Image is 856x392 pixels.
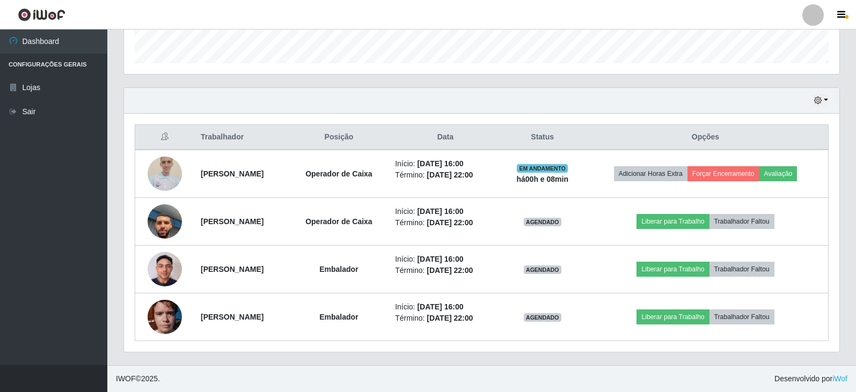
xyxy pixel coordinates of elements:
time: [DATE] 16:00 [417,207,463,216]
time: [DATE] 22:00 [427,171,473,179]
button: Avaliação [759,166,797,181]
strong: [PERSON_NAME] [201,169,264,178]
strong: [PERSON_NAME] [201,265,264,273]
th: Data [389,125,502,150]
img: 1752607957253.jpeg [148,191,182,252]
strong: [PERSON_NAME] [201,313,264,321]
strong: Embalador [319,265,358,273]
img: CoreUI Logo [18,8,65,21]
strong: há 00 h e 08 min [516,175,568,183]
th: Opções [583,125,829,150]
span: AGENDADO [524,265,561,274]
th: Status [502,125,583,150]
li: Início: [395,254,495,265]
button: Trabalhador Faltou [709,214,774,229]
img: 1754834692100.jpeg [148,246,182,292]
time: [DATE] 22:00 [427,218,473,227]
button: Forçar Encerramento [687,166,759,181]
span: Desenvolvido por [774,373,847,384]
th: Trabalhador [194,125,289,150]
li: Término: [395,217,495,228]
strong: Operador de Caixa [305,169,372,178]
button: Trabalhador Faltou [709,309,774,324]
time: [DATE] 16:00 [417,159,463,168]
li: Término: [395,169,495,181]
img: 1672088363054.jpeg [148,151,182,197]
button: Liberar para Trabalho [636,309,709,324]
th: Posição [289,125,389,150]
img: 1754441632912.jpeg [148,294,182,339]
time: [DATE] 22:00 [427,314,473,322]
span: EM ANDAMENTO [517,164,568,173]
li: Início: [395,301,495,313]
time: [DATE] 16:00 [417,255,463,263]
li: Início: [395,206,495,217]
a: iWof [832,374,847,383]
strong: Operador de Caixa [305,217,372,226]
strong: [PERSON_NAME] [201,217,264,226]
time: [DATE] 16:00 [417,302,463,311]
li: Início: [395,158,495,169]
span: AGENDADO [524,313,561,322]
button: Liberar para Trabalho [636,214,709,229]
button: Liberar para Trabalho [636,262,709,277]
li: Término: [395,313,495,324]
strong: Embalador [319,313,358,321]
time: [DATE] 22:00 [427,266,473,275]
span: © 2025 . [116,373,160,384]
button: Adicionar Horas Extra [614,166,687,181]
span: AGENDADO [524,218,561,226]
span: IWOF [116,374,136,383]
li: Término: [395,265,495,276]
button: Trabalhador Faltou [709,262,774,277]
